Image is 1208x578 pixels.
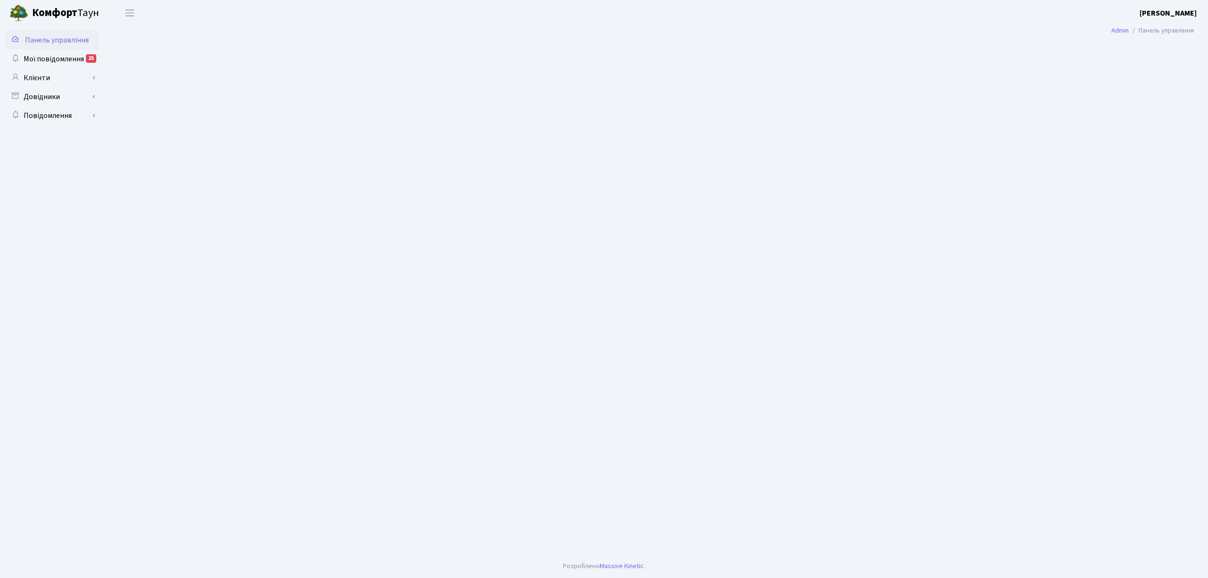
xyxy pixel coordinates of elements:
img: logo.png [9,4,28,23]
span: Таун [32,5,99,21]
a: Довідники [5,87,99,106]
span: Панель управління [25,35,89,45]
span: Мої повідомлення [24,54,84,64]
a: Повідомлення [5,106,99,125]
a: Панель управління [5,31,99,50]
div: Розроблено . [563,561,645,571]
nav: breadcrumb [1097,21,1208,41]
div: 25 [86,54,96,63]
b: [PERSON_NAME] [1140,8,1197,18]
a: Клієнти [5,68,99,87]
b: Комфорт [32,5,77,20]
li: Панель управління [1129,25,1194,36]
a: Massive Kinetic [600,561,644,571]
button: Переключити навігацію [118,5,142,21]
a: [PERSON_NAME] [1140,8,1197,19]
a: Admin [1111,25,1129,35]
a: Мої повідомлення25 [5,50,99,68]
